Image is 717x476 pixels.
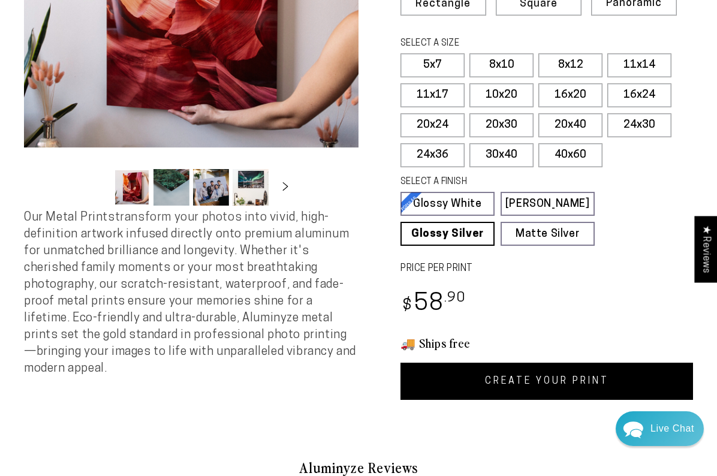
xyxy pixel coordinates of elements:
[193,169,229,206] button: Load image 3 in gallery view
[538,143,602,167] label: 40x60
[233,169,269,206] button: Load image 4 in gallery view
[650,411,694,446] div: Contact Us Directly
[501,192,595,216] a: [PERSON_NAME]
[616,411,704,446] div: Chat widget toggle
[538,83,602,107] label: 16x20
[400,363,693,400] a: CREATE YOUR PRINT
[402,298,412,314] span: $
[400,53,465,77] label: 5x7
[469,143,534,167] label: 30x40
[400,176,571,189] legend: SELECT A FINISH
[400,83,465,107] label: 11x17
[400,37,571,50] legend: SELECT A SIZE
[469,83,534,107] label: 10x20
[272,174,299,201] button: Slide right
[400,262,693,276] label: PRICE PER PRINT
[694,216,717,282] div: Click to open Judge.me floating reviews tab
[607,53,671,77] label: 11x14
[114,169,150,206] button: Load image 1 in gallery view
[501,222,595,246] a: Matte Silver
[607,83,671,107] label: 16x24
[400,192,495,216] a: Glossy White
[400,293,466,316] bdi: 58
[469,113,534,137] label: 20x30
[153,169,189,206] button: Load image 2 in gallery view
[538,113,602,137] label: 20x40
[607,113,671,137] label: 24x30
[444,291,466,305] sup: .90
[538,53,602,77] label: 8x12
[400,222,495,246] a: Glossy Silver
[24,212,356,375] span: Our Metal Prints transform your photos into vivid, high-definition artwork infused directly onto ...
[84,174,110,201] button: Slide left
[469,53,534,77] label: 8x10
[400,335,693,351] h3: 🚚 Ships free
[400,113,465,137] label: 20x24
[400,143,465,167] label: 24x36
